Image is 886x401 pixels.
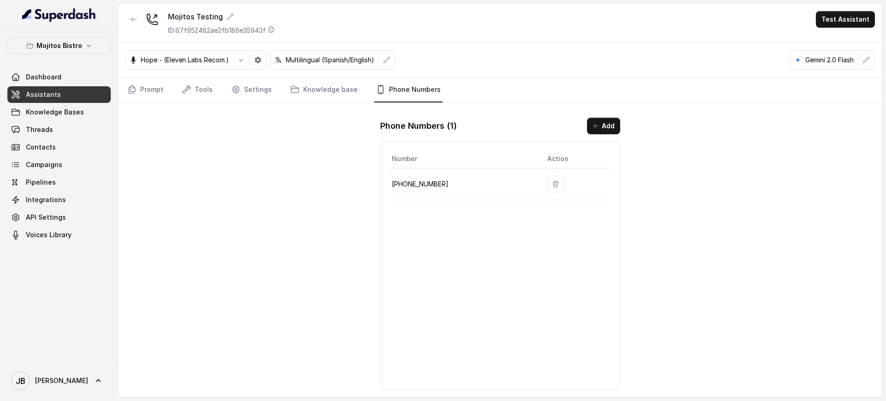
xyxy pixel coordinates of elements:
span: Contacts [26,143,56,152]
a: Settings [229,78,274,102]
span: Knowledge Bases [26,108,84,117]
a: Dashboard [7,69,111,85]
svg: google logo [794,56,802,64]
a: Phone Numbers [374,78,443,102]
a: [PERSON_NAME] [7,368,111,394]
nav: Tabs [126,78,875,102]
a: Integrations [7,192,111,208]
span: Assistants [26,90,61,99]
button: Test Assistant [816,11,875,28]
a: Knowledge Bases [7,104,111,120]
a: Threads [7,121,111,138]
span: Dashboard [26,72,61,82]
th: Action [540,150,612,168]
a: Campaigns [7,156,111,173]
a: Knowledge base [288,78,359,102]
span: Voices Library [26,230,72,239]
a: Prompt [126,78,165,102]
p: Gemini 2.0 Flash [805,55,854,65]
p: Multilingual (Spanish/English) [286,55,374,65]
a: Voices Library [7,227,111,243]
span: Campaigns [26,160,62,169]
span: API Settings [26,213,66,222]
span: Pipelines [26,178,56,187]
button: Mojitos Bistro [7,37,111,54]
text: JB [16,376,25,386]
div: Mojitos Testing [168,11,275,22]
a: Assistants [7,86,111,103]
span: Threads [26,125,53,134]
span: [PERSON_NAME] [35,376,88,385]
p: Hope - (Eleven Labs Recom.) [141,55,229,65]
span: Integrations [26,195,66,204]
p: Mojitos Bistro [36,40,82,51]
a: Pipelines [7,174,111,191]
p: ID: 67f952482ae2fb186e35943f [168,26,266,35]
th: Number [388,150,540,168]
img: light.svg [22,7,96,22]
a: API Settings [7,209,111,226]
p: [PHONE_NUMBER] [392,179,533,190]
h1: Phone Numbers ( 1 ) [380,119,457,133]
button: Add [587,118,620,134]
a: Tools [180,78,215,102]
a: Contacts [7,139,111,156]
